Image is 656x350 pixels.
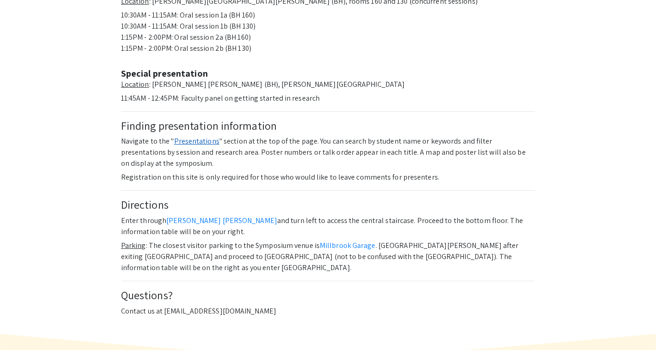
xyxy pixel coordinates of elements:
iframe: Chat [7,308,39,343]
p: Registration on this site is only required for those who would like to leave comments for present... [121,172,535,183]
p: Contact us at [EMAIL_ADDRESS][DOMAIN_NAME] [121,306,535,317]
h4: Questions? [121,289,535,302]
p: : The closest visitor parking to the Symposium venue is . [GEOGRAPHIC_DATA][PERSON_NAME] after ex... [121,240,535,273]
a: Millbrook Garage [320,241,376,250]
h4: Finding presentation information [121,119,535,133]
p: 10:30AM - 11:15AM: Oral session 1a (BH 160) 10:30AM - 11:15AM: Oral session 1b (BH 130) 1:15PM - ... [121,10,535,54]
p: : [PERSON_NAME] [PERSON_NAME] (BH), [PERSON_NAME][GEOGRAPHIC_DATA] [121,79,535,90]
h4: Directions [121,198,535,211]
p: Enter through and turn left to access the central staircase. Proceed to the bottom floor. The inf... [121,215,535,237]
u: Parking [121,241,146,250]
strong: Special presentation [121,67,208,79]
p: Navigate to the " " section at the top of the page. You can search by student name or keywords an... [121,136,535,169]
u: Location [121,79,149,89]
p: 11:45AM - 12:45PM: Faculty panel on getting started in research [121,93,535,104]
a: [PERSON_NAME] [PERSON_NAME] [166,216,277,225]
a: Presentations [174,136,219,146]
